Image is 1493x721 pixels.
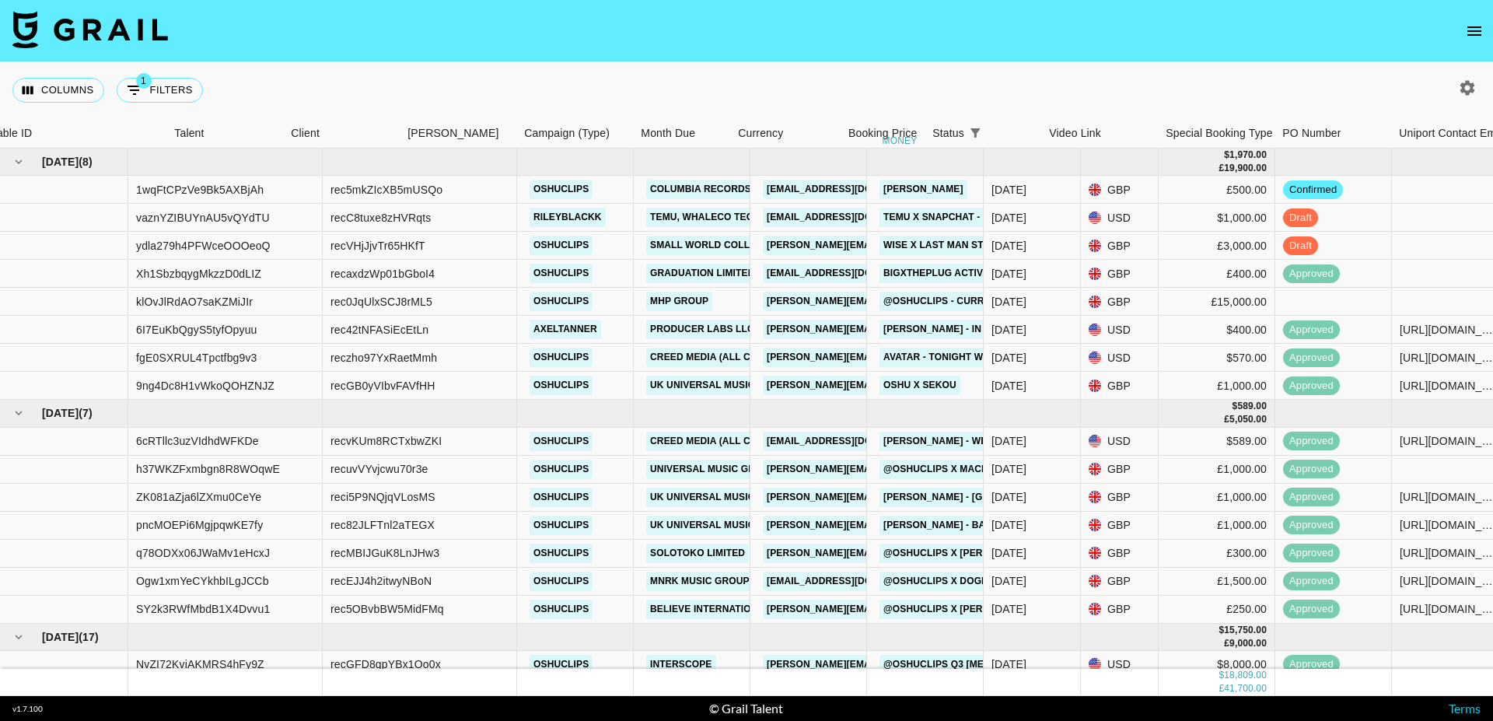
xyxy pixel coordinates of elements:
[136,182,264,198] div: 1wqFtCPzVe9Bk5AXBjAh
[330,378,435,394] div: recGB0yVIbvFAVfHH
[1158,118,1274,149] div: Special Booking Type
[330,238,425,254] div: recVHjJjvTr65HKfT
[330,601,444,617] div: rec5OBvbBW5MidFMq
[1159,512,1275,540] div: £1,000.00
[646,208,1061,227] a: Temu, Whaleco Technology Limited ([GEOGRAPHIC_DATA]/[GEOGRAPHIC_DATA])
[763,516,1096,535] a: [PERSON_NAME][EMAIL_ADDRESS][PERSON_NAME][DOMAIN_NAME]
[763,544,1016,563] a: [PERSON_NAME][EMAIL_ADDRESS][DOMAIN_NAME]
[991,238,1026,254] div: Sep '25
[530,376,593,395] a: oshuclips
[1283,239,1318,254] span: draft
[1283,183,1343,198] span: confirmed
[8,402,30,424] button: hide children
[330,322,428,338] div: rec42tNFASiEcEtLn
[646,180,859,199] a: Columbia Records [GEOGRAPHIC_DATA]
[879,544,1044,563] a: @oshuclips X [PERSON_NAME]
[879,488,1157,507] a: [PERSON_NAME] - [GEOGRAPHIC_DATA][PERSON_NAME]
[1224,162,1267,175] div: 19,900.00
[991,489,1026,505] div: Aug '25
[400,118,516,149] div: Booker
[42,154,79,170] span: [DATE]
[136,210,270,226] div: vaznYZIBUYnAU5vQYdTU
[174,118,204,149] div: Talent
[991,378,1026,394] div: Sep '25
[763,348,1016,367] a: [PERSON_NAME][EMAIL_ADDRESS][DOMAIN_NAME]
[646,348,808,367] a: Creed Media (All Campaigns)
[1283,351,1340,366] span: approved
[1159,596,1275,624] div: £250.00
[136,433,259,449] div: 6cRTllc3uzVIdhdWFKDe
[1237,400,1267,413] div: 589.00
[646,432,808,451] a: Creed Media (All Campaigns)
[1219,162,1224,175] div: £
[1159,428,1275,456] div: $589.00
[932,118,964,149] div: Status
[633,118,730,149] div: Month Due
[1283,267,1340,282] span: approved
[1081,204,1159,232] div: USD
[1282,118,1341,149] div: PO Number
[1081,428,1159,456] div: USD
[1283,211,1318,226] span: draft
[1229,413,1267,426] div: 5,050.00
[330,517,435,533] div: rec82JLFTnl2aTEGX
[646,292,712,311] a: MHP Group
[763,320,1016,339] a: [PERSON_NAME][EMAIL_ADDRESS][DOMAIN_NAME]
[925,118,1041,149] div: Status
[763,655,1096,674] a: [PERSON_NAME][EMAIL_ADDRESS][PERSON_NAME][DOMAIN_NAME]
[1219,669,1224,682] div: $
[763,236,1016,255] a: [PERSON_NAME][EMAIL_ADDRESS][DOMAIN_NAME]
[530,180,593,199] a: oshuclips
[1274,118,1391,149] div: PO Number
[530,208,606,227] a: rileyblackk
[1081,568,1159,596] div: GBP
[12,78,104,103] button: Select columns
[763,264,937,283] a: [EMAIL_ADDRESS][DOMAIN_NAME]
[1081,651,1159,679] div: USD
[646,572,753,591] a: Mnrk Music Group
[524,118,610,149] div: Campaign (Type)
[1159,456,1275,484] div: £1,000.00
[330,433,442,449] div: recvKUm8RCTxbwZKI
[1219,682,1224,695] div: £
[283,118,400,149] div: Client
[879,572,1000,591] a: @oshuclips X Dogma
[646,655,716,674] a: Interscope
[991,517,1026,533] div: Aug '25
[136,545,270,561] div: q78ODXx06JWaMv1eHcxJ
[8,626,30,648] button: hide children
[991,573,1026,589] div: Aug '25
[136,266,261,282] div: Xh1SbzbqygMkzzD0dLIZ
[1224,637,1229,650] div: £
[879,348,1094,367] a: Avatar - Tonight We Must Be Warriors
[1283,574,1340,589] span: approved
[879,600,1044,619] a: @oshuclips X [PERSON_NAME]
[1159,540,1275,568] div: £300.00
[1459,16,1490,47] button: open drawer
[291,118,320,149] div: Client
[1081,456,1159,484] div: GBP
[530,292,593,311] a: oshuclips
[646,264,758,283] a: Graduation Limited
[991,461,1026,477] div: Aug '25
[986,122,1008,144] button: Sort
[879,655,1050,674] a: @oshuclips Q3 [MEDICAL_DATA]
[1283,546,1340,561] span: approved
[12,11,168,48] img: Grail Talent
[136,378,274,394] div: 9ng4Dc8H1vWkoQOHZNJZ
[1049,118,1101,149] div: Video Link
[1159,260,1275,288] div: £400.00
[330,545,439,561] div: recMBIJGuK8LnJHw3
[516,118,633,149] div: Campaign (Type)
[530,320,601,339] a: axeltanner
[1159,484,1275,512] div: £1,000.00
[330,266,435,282] div: recaxdzWp01bGboI4
[136,517,263,533] div: pncMOEPi6MgjpqwKE7fy
[136,322,257,338] div: 6I7EuKbQgyS5tyfOpyuu
[991,601,1026,617] div: Aug '25
[1283,602,1340,617] span: approved
[1159,344,1275,372] div: $570.00
[530,544,593,563] a: oshuclips
[1283,323,1340,338] span: approved
[883,136,918,145] div: money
